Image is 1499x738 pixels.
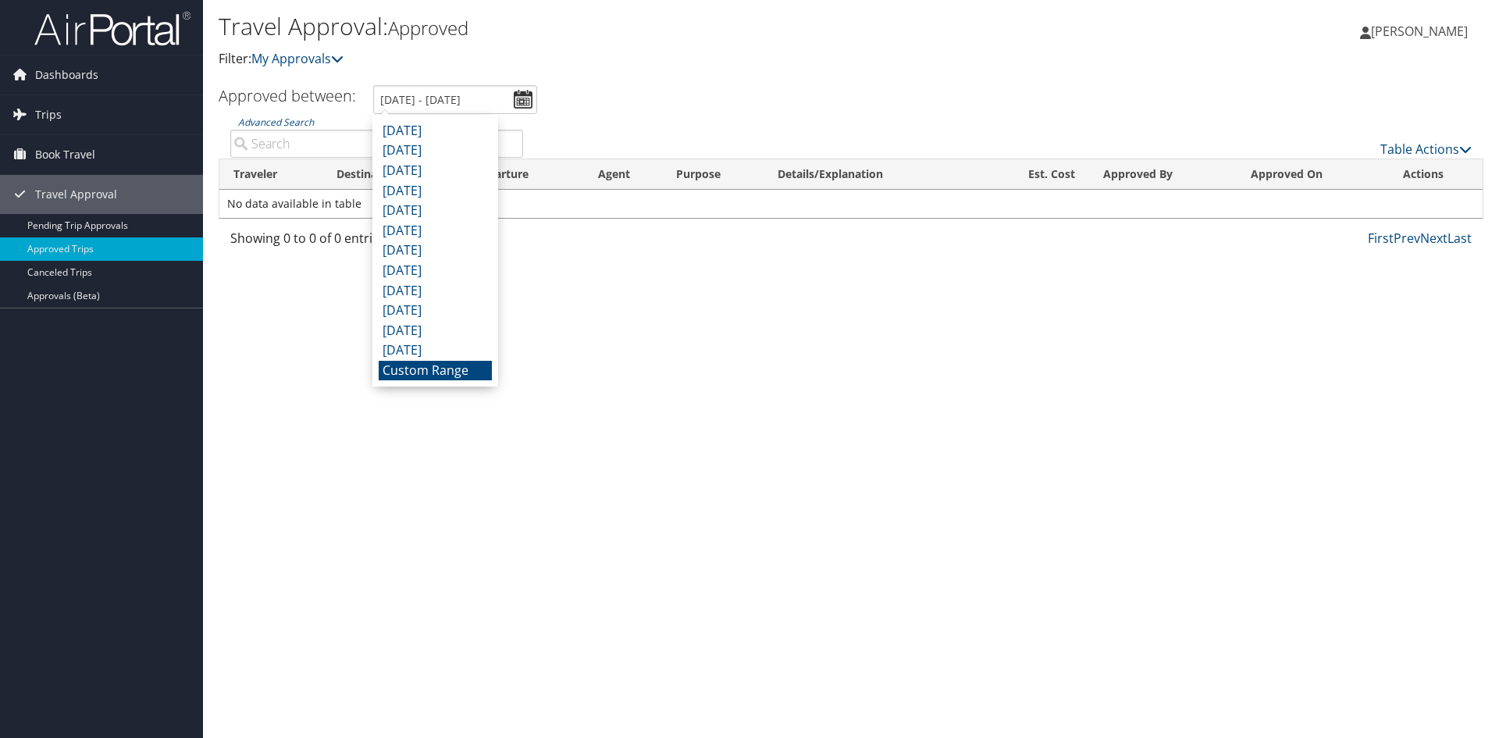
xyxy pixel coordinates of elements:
li: [DATE] [379,181,492,201]
h1: Travel Approval: [219,10,1062,43]
td: No data available in table [219,190,1483,218]
th: Approved By: activate to sort column ascending [1089,159,1237,190]
th: Agent [584,159,662,190]
h3: Approved between: [219,85,356,106]
th: Details/Explanation [764,159,984,190]
th: Est. Cost: activate to sort column ascending [984,159,1089,190]
th: Approved On: activate to sort column ascending [1237,159,1388,190]
img: airportal-logo.png [34,10,190,47]
th: Departure: activate to sort column ascending [460,159,584,190]
span: Dashboards [35,55,98,94]
a: Last [1447,230,1472,247]
li: [DATE] [379,141,492,161]
li: [DATE] [379,281,492,301]
th: Actions [1389,159,1483,190]
li: [DATE] [379,241,492,261]
a: Next [1420,230,1447,247]
li: [DATE] [379,261,492,281]
p: Filter: [219,49,1062,70]
th: Traveler: activate to sort column ascending [219,159,322,190]
a: Prev [1394,230,1420,247]
small: Approved [388,15,468,41]
input: [DATE] - [DATE] [373,85,537,114]
li: Custom Range [379,361,492,381]
li: [DATE] [379,321,492,341]
div: Showing 0 to 0 of 0 entries [230,229,523,255]
li: [DATE] [379,161,492,181]
th: Destination: activate to sort column ascending [322,159,461,190]
a: First [1368,230,1394,247]
span: [PERSON_NAME] [1371,23,1468,40]
li: [DATE] [379,221,492,241]
span: Trips [35,95,62,134]
th: Purpose [662,159,764,190]
li: [DATE] [379,121,492,141]
input: Advanced Search [230,130,523,158]
a: [PERSON_NAME] [1360,8,1483,55]
li: [DATE] [379,301,492,321]
span: Travel Approval [35,175,117,214]
li: [DATE] [379,340,492,361]
span: Book Travel [35,135,95,174]
a: Table Actions [1380,141,1472,158]
a: Advanced Search [238,116,314,129]
a: My Approvals [251,50,344,67]
li: [DATE] [379,201,492,221]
